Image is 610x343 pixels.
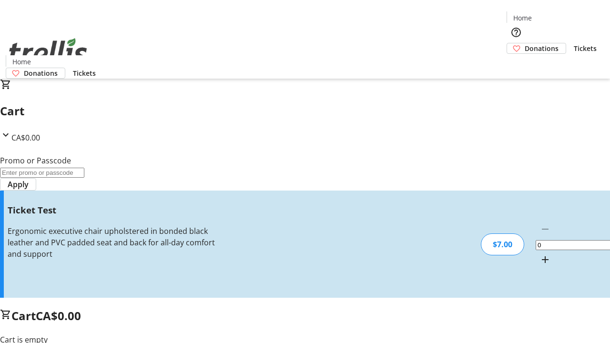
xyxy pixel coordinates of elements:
button: Increment by one [536,250,555,269]
span: Apply [8,179,29,190]
h3: Ticket Test [8,203,216,217]
button: Help [507,23,526,42]
span: Donations [525,43,559,53]
div: Ergonomic executive chair upholstered in bonded black leather and PVC padded seat and back for al... [8,225,216,260]
a: Tickets [65,68,103,78]
span: Home [12,57,31,67]
a: Home [6,57,37,67]
button: Cart [507,54,526,73]
img: Orient E2E Organization Y7NcwNvPtw's Logo [6,28,91,75]
span: CA$0.00 [36,308,81,323]
span: Donations [24,68,58,78]
a: Donations [507,43,566,54]
span: Home [513,13,532,23]
span: Tickets [73,68,96,78]
span: Tickets [574,43,597,53]
a: Donations [6,68,65,79]
span: CA$0.00 [11,132,40,143]
div: $7.00 [481,233,524,255]
a: Tickets [566,43,604,53]
a: Home [507,13,538,23]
